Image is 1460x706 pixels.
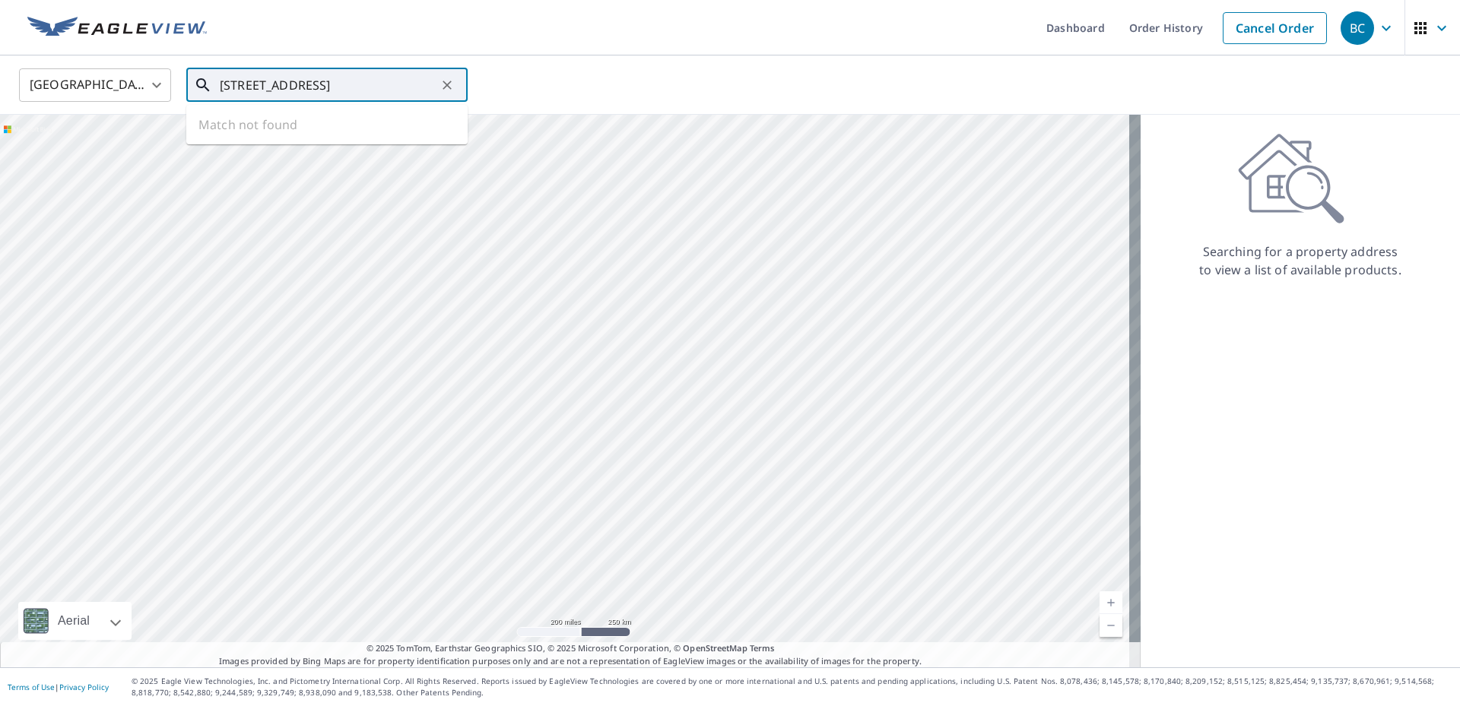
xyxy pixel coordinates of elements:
a: Current Level 5, Zoom In [1100,591,1122,614]
button: Clear [436,74,458,96]
a: OpenStreetMap [683,642,747,654]
img: EV Logo [27,17,207,40]
a: Cancel Order [1223,12,1327,44]
a: Terms [750,642,775,654]
div: Aerial [18,602,132,640]
div: Aerial [53,602,94,640]
span: © 2025 TomTom, Earthstar Geographics SIO, © 2025 Microsoft Corporation, © [367,642,775,655]
a: Privacy Policy [59,682,109,692]
p: | [8,682,109,692]
a: Terms of Use [8,682,55,692]
a: Current Level 5, Zoom Out [1100,614,1122,637]
div: [GEOGRAPHIC_DATA] [19,64,171,106]
p: Searching for a property address to view a list of available products. [1198,242,1402,279]
input: Search by address or latitude-longitude [220,64,436,106]
div: BC [1341,11,1374,45]
p: © 2025 Eagle View Technologies, Inc. and Pictometry International Corp. All Rights Reserved. Repo... [132,676,1452,698]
